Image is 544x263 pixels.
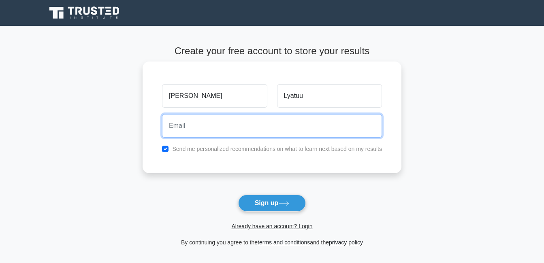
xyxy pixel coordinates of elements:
[143,45,401,57] h4: Create your free account to store your results
[162,114,382,138] input: Email
[258,239,310,246] a: terms and conditions
[238,195,306,212] button: Sign up
[172,146,382,152] label: Send me personalized recommendations on what to learn next based on my results
[329,239,363,246] a: privacy policy
[162,84,267,108] input: First name
[231,223,312,229] a: Already have an account? Login
[138,238,406,247] div: By continuing you agree to the and the
[277,84,382,108] input: Last name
